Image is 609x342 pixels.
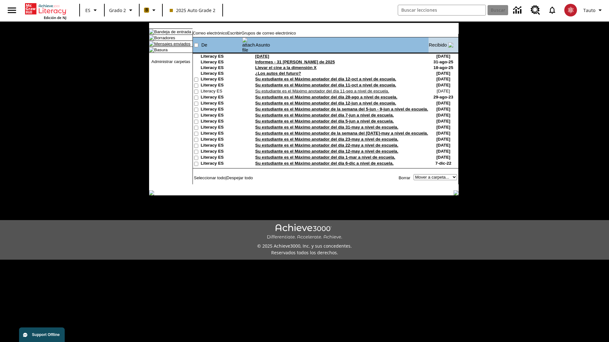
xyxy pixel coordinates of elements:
nobr: 18-ago-25 [434,65,453,70]
img: folder_icon.gif [149,47,154,52]
button: Abrir el menú lateral [3,1,21,20]
img: Achieve3000 Differentiate Accelerate Achieve [267,224,342,240]
input: Buscar campo [398,5,486,15]
td: Literacy ES [201,131,242,137]
nobr: [DATE] [436,137,450,142]
nobr: [DATE] [436,113,450,117]
td: Literacy ES [201,119,242,125]
img: table_footer_left.gif [149,190,154,195]
nobr: [DATE] [436,155,450,160]
a: Mensajes enviados [154,41,190,46]
nobr: [DATE] [436,77,450,81]
a: Su estudiante es el Máximo anotador del día 11-sep a nivel de escuela. [255,89,389,93]
a: Su estudiante es el Máximo anotador del día 12-may a nivel de escuela. [255,149,398,154]
a: Su estudiante es el Máximo anotador de la semana del [DATE]-may a nivel de escuela. [255,131,428,136]
a: Su estudiante es el Máximo anotador del día 22-may a nivel de escuela. [255,143,398,148]
td: Literacy ES [201,65,242,71]
nobr: 7-dic-22 [435,161,451,166]
a: Su estudiante es el Máximo anotador del día 31-may a nivel de escuela. [255,125,398,130]
img: avatar image [564,4,577,16]
button: Lenguaje: ES, Selecciona un idioma [82,4,102,16]
button: Perfil/Configuración [581,4,606,16]
a: Borrar [399,175,410,180]
a: Su estudiante es el Máximo anotador del día 1-mar a nivel de escuela. [255,155,395,160]
a: Borradores [154,35,175,40]
td: Literacy ES [201,113,242,119]
a: Su estudiante es el Máximo anotador del día 12-jun a nivel de escuela. [255,101,396,105]
td: Literacy ES [201,71,242,77]
a: Bandeja de entrada [154,29,191,34]
a: Informes - 31 [PERSON_NAME] de 2025 [255,60,335,64]
span: ES [85,7,90,14]
td: Literacy ES [201,107,242,113]
a: Su estudiante es el Máximo anotador del día 6-dic a nivel de escuela. [255,161,394,166]
nobr: [DATE] [436,143,450,148]
img: folder_icon.gif [149,41,154,46]
nobr: [DATE] [437,89,450,93]
button: Boost El color de la clase es anaranjado claro. Cambiar el color de la clase. [141,4,160,16]
a: De [201,42,207,47]
a: Recibido [429,42,447,47]
td: Literacy ES [201,155,242,161]
nobr: 31-ago-25 [434,60,453,64]
nobr: [DATE] [436,125,450,130]
td: | [193,174,270,181]
a: Basura [154,47,167,52]
td: Literacy ES [201,161,242,167]
a: Correo electrónico [193,31,227,35]
td: Literacy ES [201,77,242,83]
a: Administrar carpetas [151,59,190,64]
td: Literacy ES [201,54,242,60]
a: Notificaciones [544,2,560,18]
td: Literacy ES [201,89,242,95]
img: table_footer_right.gif [454,190,459,195]
td: Literacy ES [201,83,242,89]
a: Su estudiante es el Máximo anotador del día 23-may a nivel de escuela. [255,137,398,142]
button: Escoja un nuevo avatar [560,2,581,18]
nobr: [DATE] [436,71,450,76]
span: Support Offline [32,332,60,337]
td: Literacy ES [201,60,242,65]
a: Centro de recursos, Se abrirá en una pestaña nueva. [527,2,544,19]
nobr: 29-ago-23 [434,95,453,99]
a: Seleccionar todo [194,175,225,180]
img: attach file [242,37,255,53]
a: Su estudiante es el Máximo anotador del día 12-oct a nivel de escuela. [255,77,396,81]
span: B [145,6,148,14]
nobr: [DATE] [436,149,450,154]
td: Literacy ES [201,101,242,107]
img: arrow_down.gif [448,42,453,47]
span: Tauto [583,7,595,14]
div: Portada [25,2,66,20]
a: Su estudiante es el Máximo anotador del día 5-jun a nivel de escuela. [255,119,394,123]
a: Centro de información [509,2,527,19]
a: Su estudiante es el Máximo anotador de la semana del 5-jun - 9-jun a nivel de escuela. [255,107,428,111]
a: Asunto [256,42,270,47]
span: 2025 Auto Grade 2 [170,7,215,14]
span: Edición de NJ [44,15,66,20]
a: [DATE] [255,54,269,59]
a: Su estudiante es el Máximo anotador del día 28-ago a nivel de escuela. [255,95,397,99]
a: Escribir [227,31,241,35]
nobr: [DATE] [436,107,450,111]
a: Grupos de correo electrónico [241,31,296,35]
td: Literacy ES [201,143,242,149]
nobr: [DATE] [436,131,450,136]
nobr: [DATE] [436,101,450,105]
img: folder_icon_pick.gif [149,29,154,34]
a: Su estudiante es el Máximo anotador del día 11-oct a nivel de escuela. [255,83,396,87]
img: folder_icon.gif [149,35,154,40]
nobr: [DATE] [436,54,450,59]
a: Su estudiante es el Máximo anotador del día 7-jun a nivel de escuela. [255,113,394,117]
td: Literacy ES [201,149,242,155]
button: Support Offline [19,327,65,342]
a: Despejar todo [226,175,253,180]
a: ¿Los autos del futuro? [255,71,301,76]
button: Grado: Grado 2, Elige un grado [107,4,137,16]
td: Literacy ES [201,95,242,101]
td: Literacy ES [201,125,242,131]
nobr: [DATE] [436,119,450,123]
nobr: [DATE] [436,83,450,87]
a: Llevar el cine a la dimensión X [255,65,317,70]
